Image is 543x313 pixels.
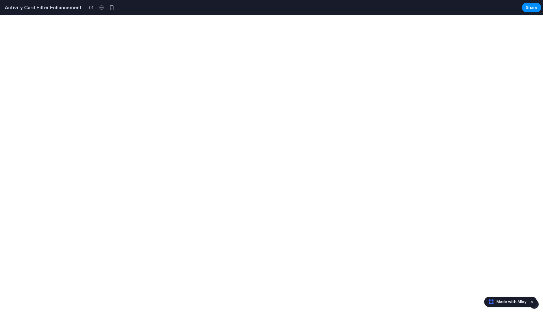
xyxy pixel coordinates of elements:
[526,5,537,11] span: Share
[484,299,527,305] a: Made with Alloy
[522,3,541,12] button: Share
[2,4,82,11] h2: Activity Card Filter Enhancement
[528,298,535,305] button: Dismiss watermark
[497,299,526,305] span: Made with Alloy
